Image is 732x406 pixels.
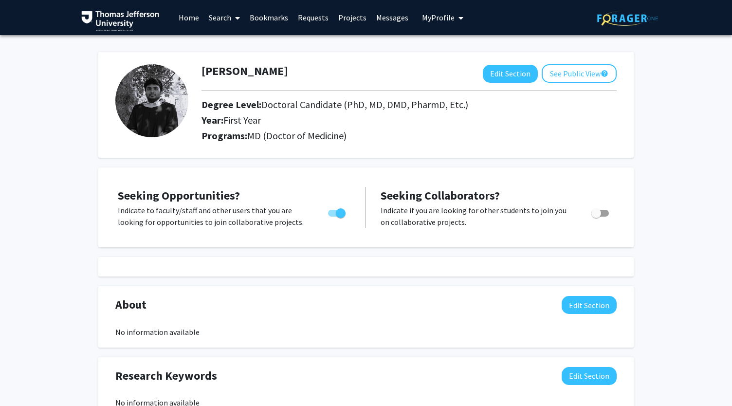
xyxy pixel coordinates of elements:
[381,188,500,203] span: Seeking Collaborators?
[115,326,617,338] div: No information available
[81,11,159,31] img: Thomas Jefferson University Logo
[118,188,240,203] span: Seeking Opportunities?
[324,204,351,219] div: Toggle
[261,98,468,111] span: Doctoral Candidate (PhD, MD, DMD, PharmD, Etc.)
[562,296,617,314] button: Edit About
[201,99,542,111] h2: Degree Level:
[562,367,617,385] button: Edit Research Keywords
[333,0,371,35] a: Projects
[422,13,455,22] span: My Profile
[381,204,573,228] p: Indicate if you are looking for other students to join you on collaborative projects.
[118,204,310,228] p: Indicate to faculty/staff and other users that you are looking for opportunities to join collabor...
[371,0,413,35] a: Messages
[601,68,608,79] mat-icon: help
[587,204,614,219] div: Toggle
[201,114,542,126] h2: Year:
[201,64,288,78] h1: [PERSON_NAME]
[293,0,333,35] a: Requests
[483,65,538,83] button: Edit Section
[201,130,617,142] h2: Programs:
[115,296,146,314] span: About
[174,0,204,35] a: Home
[597,11,658,26] img: ForagerOne Logo
[245,0,293,35] a: Bookmarks
[204,0,245,35] a: Search
[223,114,261,126] span: First Year
[115,367,217,385] span: Research Keywords
[542,64,617,83] button: See Public View
[115,64,188,137] img: Profile Picture
[247,129,347,142] span: MD (Doctor of Medicine)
